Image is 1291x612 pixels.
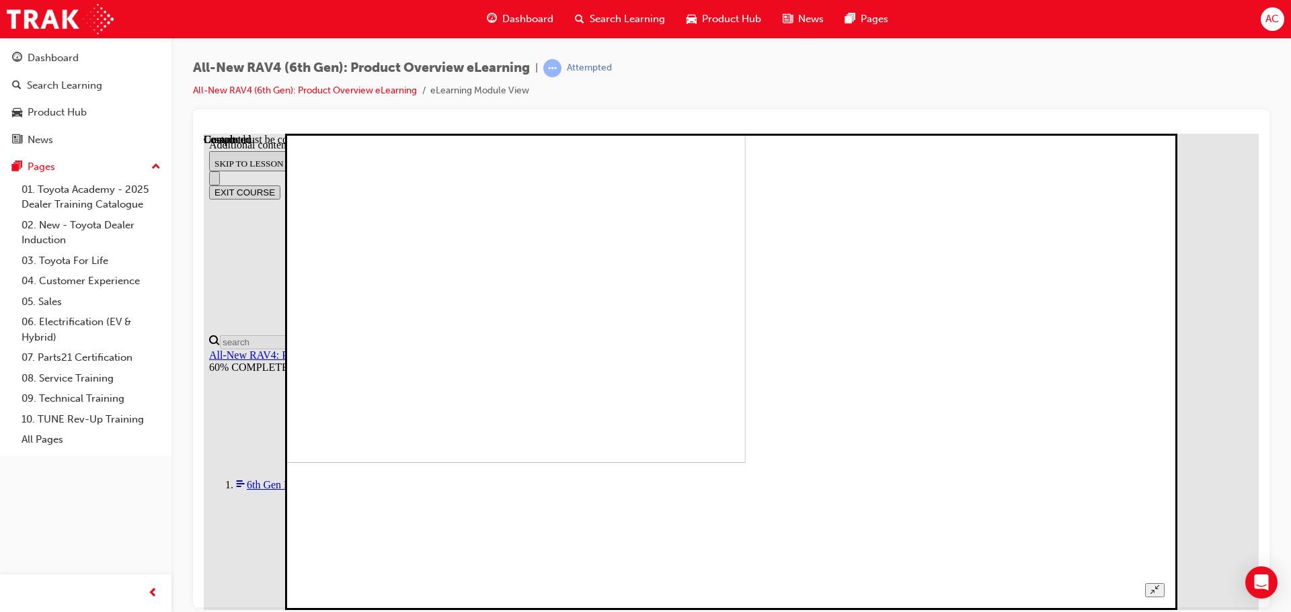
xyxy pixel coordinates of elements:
a: 08. Service Training [16,368,166,389]
span: guage-icon [12,52,22,64]
span: news-icon [783,11,793,28]
span: Search Learning [590,11,665,27]
span: pages-icon [845,11,855,28]
a: 06. Electrification (EV & Hybrid) [16,312,166,347]
a: All Pages [16,429,166,450]
div: Dashboard [28,50,79,66]
span: car-icon [12,107,22,119]
button: DashboardSearch LearningProduct HubNews [5,43,166,155]
a: 01. Toyota Academy - 2025 Dealer Training Catalogue [16,179,166,215]
li: eLearning Module View [430,83,529,99]
a: car-iconProduct Hub [676,5,772,33]
div: Attempted [567,62,612,75]
img: Trak [7,4,114,34]
span: up-icon [151,159,161,176]
div: Product Hub [28,105,87,120]
a: Search Learning [5,73,166,98]
span: Product Hub [702,11,761,27]
div: News [28,132,53,148]
div: Open Intercom Messenger [1245,566,1278,599]
a: news-iconNews [772,5,834,33]
a: Dashboard [5,46,166,71]
span: search-icon [575,11,584,28]
a: 05. Sales [16,292,166,312]
span: Dashboard [502,11,553,27]
a: All-New RAV4 (6th Gen): Product Overview eLearning [193,85,417,96]
a: 04. Customer Experience [16,271,166,292]
span: prev-icon [148,585,158,602]
span: AC [1265,11,1279,27]
span: pages-icon [12,161,22,173]
button: Pages [5,155,166,179]
a: 02. New - Toyota Dealer Induction [16,215,166,251]
span: news-icon [12,134,22,146]
a: guage-iconDashboard [476,5,564,33]
span: learningRecordVerb_ATTEMPT-icon [543,59,561,77]
div: Search Learning [27,78,102,93]
span: | [535,60,538,76]
a: 07. Parts21 Certification [16,347,166,368]
button: AC [1261,7,1284,31]
span: Pages [861,11,888,27]
a: pages-iconPages [834,5,899,33]
div: Pages [28,159,55,175]
a: search-iconSearch Learning [564,5,676,33]
span: All-New RAV4 (6th Gen): Product Overview eLearning [193,60,530,76]
a: Product Hub [5,100,166,125]
a: 10. TUNE Rev-Up Training [16,409,166,430]
button: Unzoom image [941,449,961,464]
span: News [798,11,824,27]
span: guage-icon [487,11,497,28]
a: 09. Technical Training [16,388,166,409]
span: car-icon [687,11,697,28]
a: 03. Toyota For Life [16,251,166,271]
a: News [5,128,166,152]
span: search-icon [12,80,22,92]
